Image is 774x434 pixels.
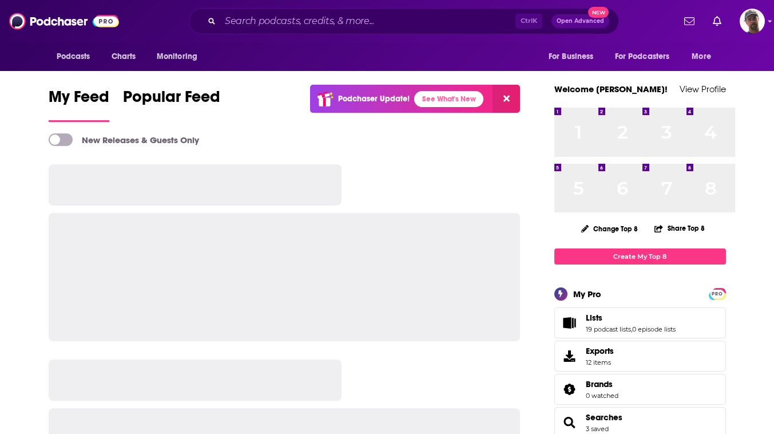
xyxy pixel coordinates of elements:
a: Searches [586,412,622,423]
button: open menu [49,46,105,68]
p: Podchaser Update! [338,94,410,104]
a: Show notifications dropdown [680,11,699,31]
div: My Pro [573,289,601,299]
button: Share Top 8 [654,217,705,239]
a: Create My Top 8 [554,248,726,264]
span: More [692,49,711,65]
span: Logged in as cjPurdy [740,9,765,34]
div: Search podcasts, credits, & more... [189,8,619,34]
span: Brands [586,379,613,389]
button: Open AdvancedNew [551,14,609,28]
img: User Profile [740,9,765,34]
span: Ctrl K [515,14,542,29]
a: My Feed [49,87,109,122]
a: Brands [558,381,581,397]
a: Charts [104,46,143,68]
span: PRO [711,290,724,298]
a: 19 podcast lists [586,325,631,333]
span: , [631,325,632,333]
input: Search podcasts, credits, & more... [220,12,515,30]
a: 0 watched [586,392,618,400]
a: Brands [586,379,618,389]
button: open menu [684,46,725,68]
span: New [588,7,609,18]
a: Lists [558,315,581,331]
span: For Business [549,49,594,65]
a: See What's New [414,91,483,107]
span: Charts [112,49,136,65]
button: open menu [541,46,608,68]
button: Change Top 8 [574,222,645,236]
a: View Profile [680,84,726,94]
span: 12 items [586,358,614,366]
a: Exports [554,341,726,372]
span: Exports [558,348,581,364]
span: Exports [586,346,614,356]
button: open menu [149,46,212,68]
span: Lists [586,313,602,323]
span: Open Advanced [557,18,604,24]
a: New Releases & Guests Only [49,133,199,146]
a: 0 episode lists [632,325,676,333]
span: Monitoring [157,49,197,65]
span: Brands [554,374,726,405]
button: Show profile menu [740,9,765,34]
span: Popular Feed [123,87,220,113]
a: 3 saved [586,425,609,433]
a: Lists [586,313,676,323]
a: Welcome [PERSON_NAME]! [554,84,668,94]
a: Show notifications dropdown [708,11,726,31]
span: Lists [554,307,726,338]
span: My Feed [49,87,109,113]
img: Podchaser - Follow, Share and Rate Podcasts [9,10,119,32]
a: Popular Feed [123,87,220,122]
button: open menu [608,46,686,68]
a: PRO [711,289,724,297]
span: For Podcasters [615,49,670,65]
span: Podcasts [57,49,90,65]
a: Searches [558,415,581,431]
